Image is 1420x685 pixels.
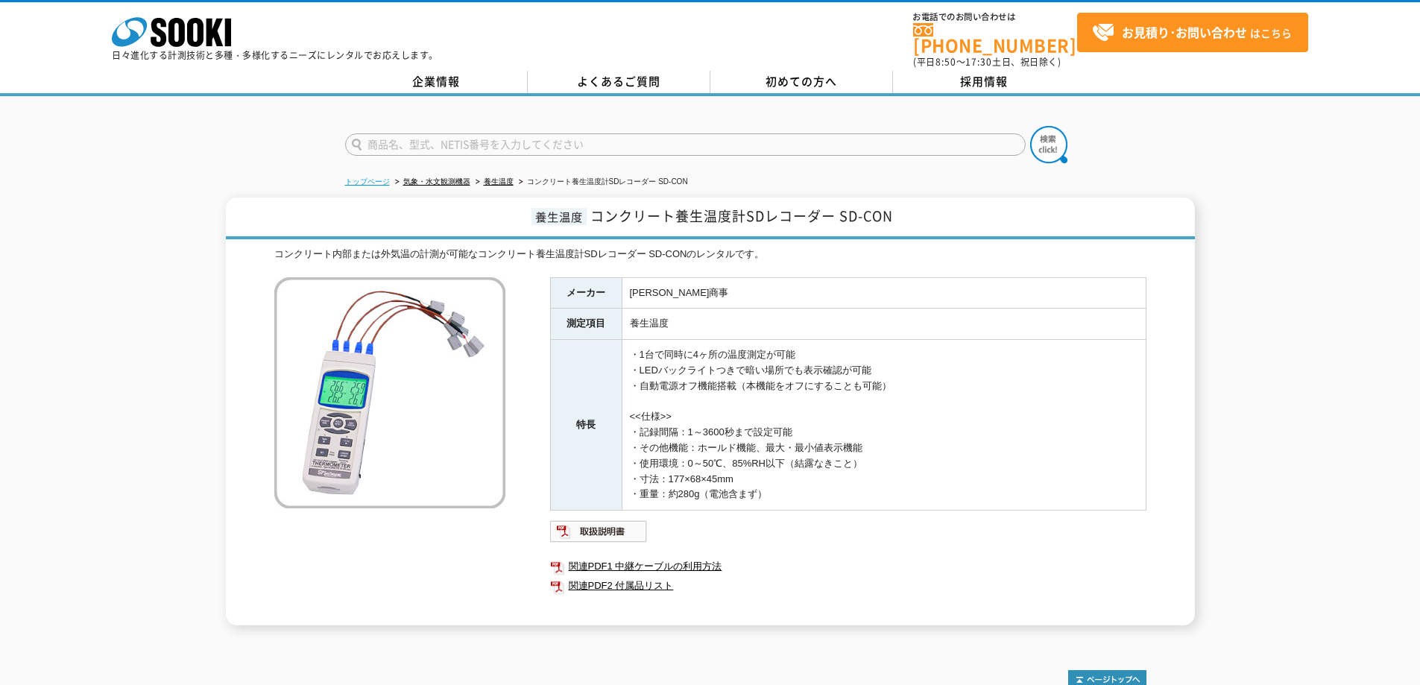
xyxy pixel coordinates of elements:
li: コンクリート養生温度計SDレコーダー SD-CON [516,174,688,190]
td: ・1台で同時に4ヶ所の温度測定が可能 ・LEDバックライトつきで暗い場所でも表示確認が可能 ・自動電源オフ機能搭載（本機能をオフにすることも可能） <<仕様>> ・記録間隔：1～3600秒まで設... [622,340,1146,511]
a: 初めての方へ [710,71,893,93]
a: 関連PDF1 中継ケーブルの利用方法 [550,557,1146,576]
a: 養生温度 [484,177,514,186]
span: お電話でのお問い合わせは [913,13,1077,22]
a: 関連PDF2 付属品リスト [550,576,1146,596]
a: [PHONE_NUMBER] [913,23,1077,54]
strong: お見積り･お問い合わせ [1122,23,1247,41]
a: 取扱説明書 [550,529,648,540]
span: 17:30 [965,55,992,69]
th: メーカー [550,277,622,309]
td: 養生温度 [622,309,1146,340]
img: 取扱説明書 [550,520,648,543]
input: 商品名、型式、NETIS番号を入力してください [345,133,1026,156]
a: お見積り･お問い合わせはこちら [1077,13,1308,52]
th: 特長 [550,340,622,511]
a: よくあるご質問 [528,71,710,93]
a: トップページ [345,177,390,186]
span: はこちら [1092,22,1292,44]
span: (平日 ～ 土日、祝日除く) [913,55,1061,69]
a: 気象・水文観測機器 [403,177,470,186]
a: 企業情報 [345,71,528,93]
p: 日々進化する計測技術と多種・多様化するニーズにレンタルでお応えします。 [112,51,438,60]
th: 測定項目 [550,309,622,340]
span: コンクリート養生温度計SDレコーダー SD-CON [590,206,893,226]
span: 養生温度 [531,208,587,225]
a: 採用情報 [893,71,1076,93]
img: コンクリート養生温度計SDレコーダー SD-CON [274,277,505,508]
div: コンクリート内部または外気温の計測が可能なコンクリート養生温度計SDレコーダー SD-CONのレンタルです。 [274,247,1146,262]
img: btn_search.png [1030,126,1067,163]
td: [PERSON_NAME]商事 [622,277,1146,309]
span: 初めての方へ [766,73,837,89]
span: 8:50 [935,55,956,69]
